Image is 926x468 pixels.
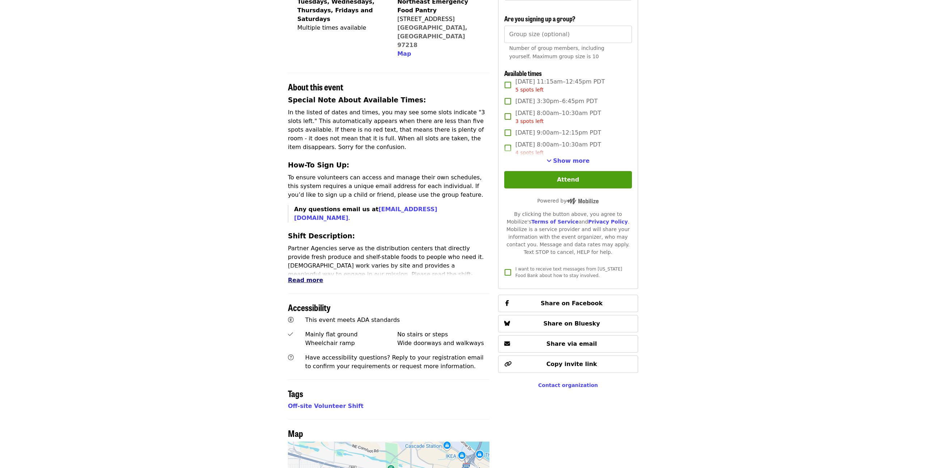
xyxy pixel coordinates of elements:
strong: Shift Description: [288,232,355,240]
div: Wide doorways and walkways [397,339,489,348]
span: Accessibility [288,301,331,314]
i: check icon [288,331,293,338]
span: [DATE] 3:30pm–6:45pm PDT [515,97,598,106]
button: Copy invite link [498,356,638,373]
a: Off-site Volunteer Shift [288,403,364,409]
strong: Special Note About Available Times: [288,96,426,104]
span: Read more [288,277,323,284]
p: In the listed of dates and times, you may see some slots indicate "3 slots left." This automatica... [288,108,489,152]
span: [DATE] 8:00am–10:30am PDT [515,140,601,157]
div: Multiple times available [297,24,383,32]
strong: How-To Sign Up: [288,161,349,169]
div: [STREET_ADDRESS] [397,15,483,24]
span: This event meets ADA standards [305,316,400,323]
span: Powered by [537,198,599,204]
button: Attend [504,171,632,188]
img: Powered by Mobilize [566,198,599,204]
div: Wheelchair ramp [305,339,398,348]
span: Share via email [547,340,597,347]
span: Available times [504,68,542,78]
p: . [294,205,489,222]
span: Map [397,50,411,57]
span: Number of group members, including yourself. Maximum group size is 10 [509,45,604,59]
span: Copy invite link [546,361,597,367]
span: Have accessibility questions? Reply to your registration email to confirm your requirements or re... [305,354,484,370]
span: 3 spots left [515,118,544,124]
span: [DATE] 11:15am–12:45pm PDT [515,77,605,94]
button: Map [397,50,411,58]
input: [object Object] [504,26,632,43]
span: 4 spots left [515,150,544,156]
button: Share via email [498,335,638,353]
div: Mainly flat ground [305,330,398,339]
button: Share on Facebook [498,295,638,312]
div: No stairs or steps [397,330,489,339]
p: Partner Agencies serve as the distribution centers that directly provide fresh produce and shelf-... [288,244,489,296]
button: Read more [288,276,323,285]
span: Share on Facebook [541,300,603,307]
span: Tags [288,387,303,400]
button: Share on Bluesky [498,315,638,332]
a: Privacy Policy [588,219,628,225]
span: 5 spots left [515,87,544,93]
i: question-circle icon [288,354,294,361]
span: [DATE] 8:00am–10:30am PDT [515,109,601,125]
span: I want to receive text messages from [US_STATE] Food Bank about how to stay involved. [515,267,622,278]
i: universal-access icon [288,316,294,323]
a: [GEOGRAPHIC_DATA], [GEOGRAPHIC_DATA] 97218 [397,24,467,48]
a: Contact organization [538,382,598,388]
strong: Any questions email us at [294,206,437,221]
span: About this event [288,80,343,93]
span: [DATE] 9:00am–12:15pm PDT [515,128,601,137]
button: See more timeslots [547,157,590,165]
a: Terms of Service [531,219,579,225]
div: By clicking the button above, you agree to Mobilize's and . Mobilize is a service provider and wi... [504,210,632,256]
span: Show more [553,157,590,164]
span: Map [288,427,303,439]
p: To ensure volunteers can access and manage their own schedules, this system requires a unique ema... [288,173,489,199]
span: Share on Bluesky [543,320,600,327]
span: Are you signing up a group? [504,14,575,23]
